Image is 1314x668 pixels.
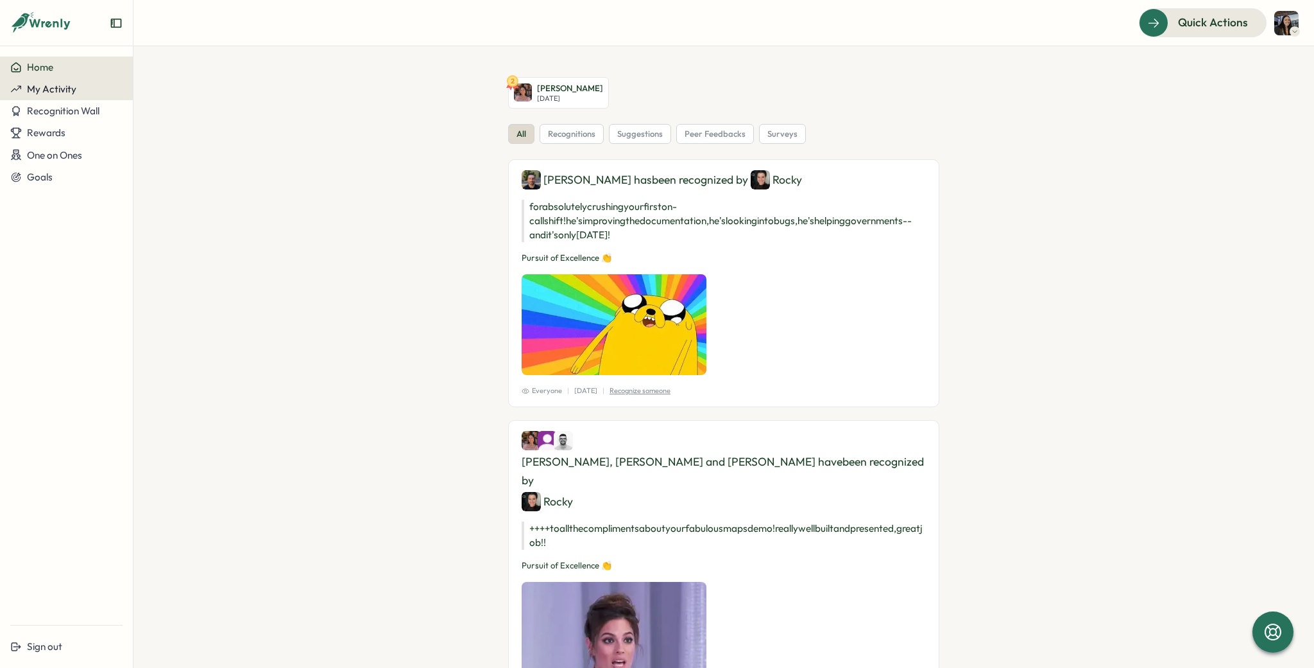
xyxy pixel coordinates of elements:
[27,149,82,161] span: One on Ones
[1139,8,1267,37] button: Quick Actions
[617,128,663,140] span: suggestions
[27,171,53,183] span: Goals
[522,170,926,189] div: [PERSON_NAME] has been recognized by
[522,431,541,450] img: Shreya Chatterjee
[522,492,573,511] div: Rocky
[514,83,532,101] img: Shreya Chatterjee
[537,94,603,103] p: [DATE]
[516,128,526,140] span: all
[27,61,53,73] span: Home
[522,170,541,189] img: Avritt Rohwer
[27,105,99,117] span: Recognition Wall
[554,431,573,450] img: Kyle Peterson
[610,385,670,396] p: Recognize someone
[522,200,926,242] p: for absolutely crushing your first on-call shift! he's improving the documentation, he's looking ...
[751,170,770,189] img: Rocky Fine
[1178,14,1248,31] span: Quick Actions
[27,83,76,95] span: My Activity
[548,128,595,140] span: recognitions
[537,83,603,94] p: [PERSON_NAME]
[522,492,541,511] img: Rocky Fine
[522,431,926,511] div: [PERSON_NAME], [PERSON_NAME] and [PERSON_NAME] have been recognized by
[522,522,926,550] p: ++++ to all the compliments about your fabulous maps demo! really well built and presented, great...
[602,385,604,396] p: |
[110,17,123,30] button: Expand sidebar
[511,76,515,85] text: 2
[751,170,802,189] div: Rocky
[522,385,562,396] span: Everyone
[538,431,557,450] img: Tallulah Kay
[522,252,926,264] p: Pursuit of Excellence 👏
[27,640,62,653] span: Sign out
[1274,11,1299,35] img: Ashley Jessen
[27,127,65,139] span: Rewards
[567,385,569,396] p: |
[574,385,597,396] p: [DATE]
[522,274,706,375] img: Recognition Image
[522,560,926,572] p: Pursuit of Excellence 👏
[685,128,746,140] span: peer feedbacks
[767,128,798,140] span: surveys
[508,77,609,109] a: 2Shreya Chatterjee[PERSON_NAME][DATE]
